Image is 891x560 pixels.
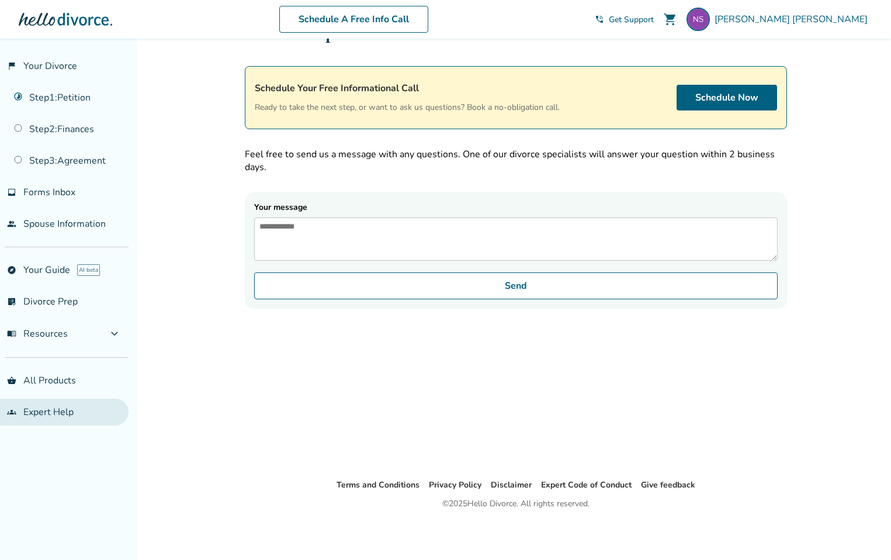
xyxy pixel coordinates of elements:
li: Give feedback [641,478,695,492]
span: flag_2 [7,61,16,71]
img: nery_s@live.com [687,8,710,31]
a: phone_in_talkGet Support [595,14,654,25]
iframe: Chat Widget [833,504,891,560]
span: inbox [7,188,16,197]
a: Schedule A Free Info Call [279,6,428,33]
span: list_alt_check [7,297,16,306]
span: explore [7,265,16,275]
span: AI beta [77,264,100,276]
p: Feel free to send us a message with any questions. One of our divorce specialists will answer you... [245,148,787,174]
span: Resources [7,327,68,340]
span: menu_book [7,329,16,338]
a: Expert Code of Conduct [541,479,632,490]
label: Your message [254,202,778,261]
div: Ready to take the next step, or want to ask us questions? Book a no-obligation call. [255,81,560,115]
a: Privacy Policy [429,479,481,490]
a: Schedule Now [677,85,777,110]
textarea: Your message [254,217,778,261]
span: Get Support [609,14,654,25]
button: Send [254,272,778,299]
span: people [7,219,16,229]
span: groups [7,407,16,417]
span: shopping_basket [7,376,16,385]
span: [PERSON_NAME] [PERSON_NAME] [715,13,872,26]
li: Disclaimer [491,478,532,492]
h4: Schedule Your Free Informational Call [255,81,560,96]
div: © 2025 Hello Divorce. All rights reserved. [442,497,590,511]
span: expand_more [108,327,122,341]
a: Terms and Conditions [337,479,420,490]
span: shopping_cart [663,12,677,26]
span: phone_in_talk [595,15,604,24]
span: Forms Inbox [23,186,75,199]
